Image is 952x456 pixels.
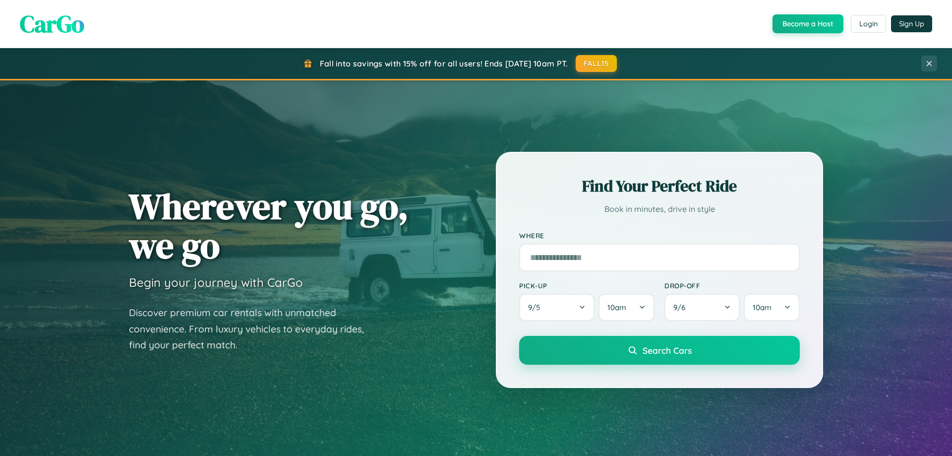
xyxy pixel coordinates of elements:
[664,281,800,290] label: Drop-off
[744,294,800,321] button: 10am
[320,59,568,68] span: Fall into savings with 15% off for all users! Ends [DATE] 10am PT.
[129,275,303,290] h3: Begin your journey with CarGo
[528,303,545,312] span: 9 / 5
[519,231,800,240] label: Where
[519,281,654,290] label: Pick-up
[773,14,843,33] button: Become a Host
[851,15,886,33] button: Login
[519,202,800,216] p: Book in minutes, drive in style
[519,294,595,321] button: 9/5
[20,7,84,40] span: CarGo
[519,336,800,365] button: Search Cars
[891,15,932,32] button: Sign Up
[519,175,800,197] h2: Find Your Perfect Ride
[129,305,377,353] p: Discover premium car rentals with unmatched convenience. From luxury vehicles to everyday rides, ...
[664,294,740,321] button: 9/6
[129,187,409,265] h1: Wherever you go, we go
[598,294,654,321] button: 10am
[753,303,772,312] span: 10am
[643,345,692,356] span: Search Cars
[607,303,626,312] span: 10am
[576,55,617,72] button: FALL15
[673,303,690,312] span: 9 / 6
